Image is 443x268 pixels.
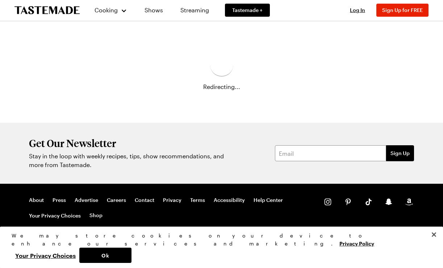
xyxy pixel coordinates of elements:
[107,197,126,203] a: Careers
[94,1,127,19] button: Cooking
[12,232,425,248] div: We may store cookies on your device to enhance our services and marketing.
[190,197,205,203] a: Terms
[275,145,386,161] input: Email
[254,197,283,203] a: Help Center
[203,82,240,91] span: Redirecting...
[214,197,245,203] a: Accessibility
[163,197,181,203] a: Privacy
[79,248,131,263] button: Ok
[75,197,98,203] a: Advertise
[29,197,44,203] a: About
[53,197,66,203] a: Press
[232,7,263,14] span: Tastemade +
[29,212,81,219] button: Your Privacy Choices
[339,240,374,247] a: More information about your privacy, opens in a new tab
[12,232,425,263] div: Privacy
[376,4,429,17] button: Sign Up for FREE
[343,7,372,14] button: Log In
[350,7,365,13] span: Log In
[12,248,79,263] button: Your Privacy Choices
[426,227,442,243] button: Close
[390,150,410,157] span: Sign Up
[95,7,118,13] span: Cooking
[29,152,228,169] p: Stay in the loop with weekly recipes, tips, show recommendations, and more from Tastemade.
[29,137,228,149] h2: Get Our Newsletter
[29,197,310,219] nav: Footer
[386,145,414,161] button: Sign Up
[135,197,154,203] a: Contact
[225,4,270,17] a: Tastemade +
[89,212,103,219] a: Shop
[382,7,423,13] span: Sign Up for FREE
[14,6,80,15] a: To Tastemade Home Page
